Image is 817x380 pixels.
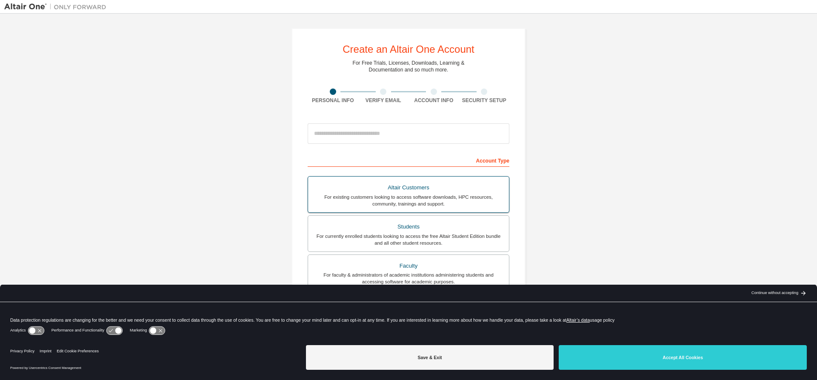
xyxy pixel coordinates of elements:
div: Students [313,221,504,233]
div: For faculty & administrators of academic institutions administering students and accessing softwa... [313,271,504,285]
div: For currently enrolled students looking to access the free Altair Student Edition bundle and all ... [313,233,504,246]
img: Altair One [4,3,111,11]
div: Security Setup [459,97,510,104]
div: Account Info [408,97,459,104]
div: Altair Customers [313,182,504,194]
div: For Free Trials, Licenses, Downloads, Learning & Documentation and so much more. [353,60,465,73]
div: Create an Altair One Account [343,44,474,54]
div: Account Type [308,153,509,167]
div: For existing customers looking to access software downloads, HPC resources, community, trainings ... [313,194,504,207]
div: Faculty [313,260,504,272]
div: Verify Email [358,97,409,104]
div: Personal Info [308,97,358,104]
